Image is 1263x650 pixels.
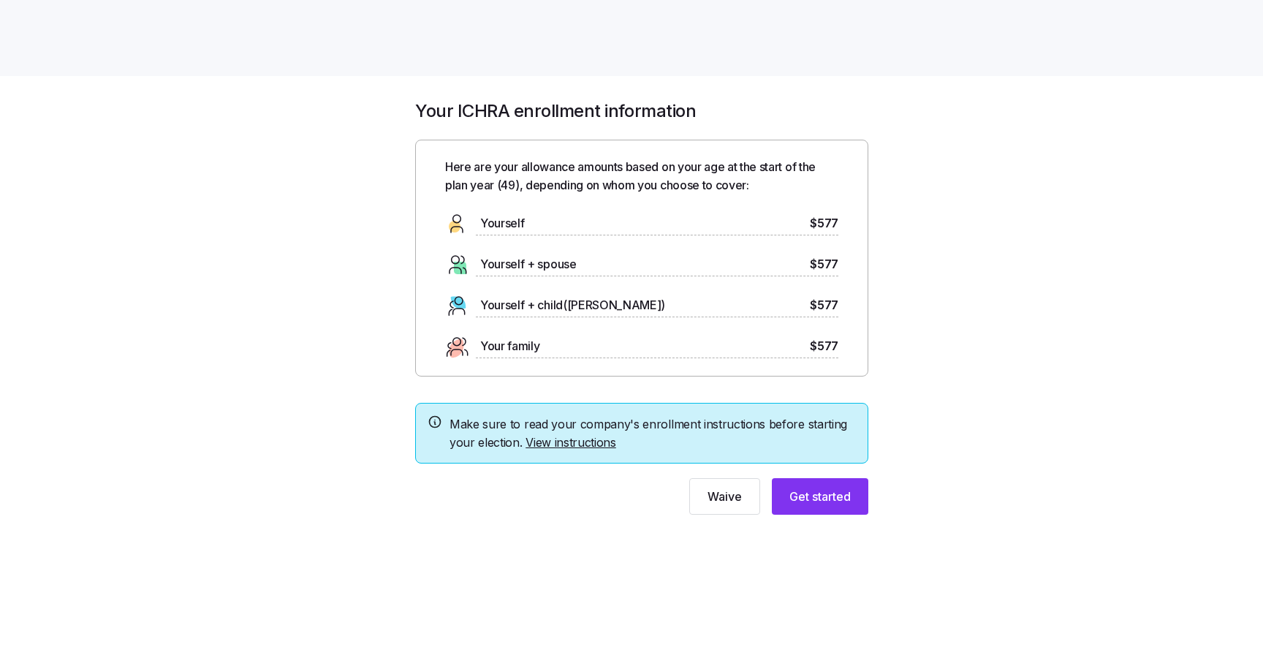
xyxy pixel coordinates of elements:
[480,255,577,273] span: Yourself + spouse
[708,488,742,505] span: Waive
[789,488,851,505] span: Get started
[480,337,539,355] span: Your family
[810,214,838,233] span: $577
[810,337,838,355] span: $577
[810,255,838,273] span: $577
[810,296,838,314] span: $577
[480,296,665,314] span: Yourself + child([PERSON_NAME])
[415,99,868,122] h1: Your ICHRA enrollment information
[450,415,856,452] span: Make sure to read your company's enrollment instructions before starting your election.
[480,214,524,233] span: Yourself
[772,478,868,515] button: Get started
[445,158,838,194] span: Here are your allowance amounts based on your age at the start of the plan year ( 49 ), depending...
[526,435,616,450] a: View instructions
[689,478,760,515] button: Waive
